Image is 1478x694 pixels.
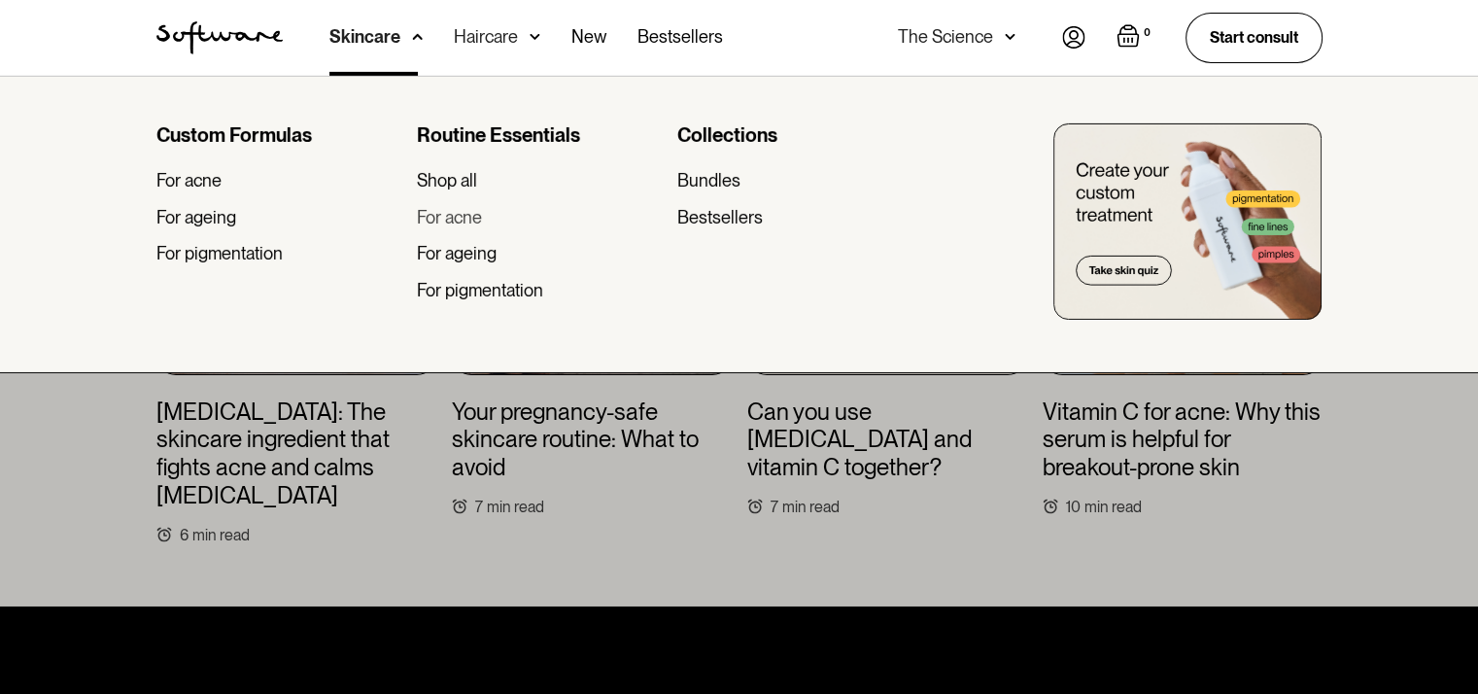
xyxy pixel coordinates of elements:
[156,21,283,54] a: home
[156,170,401,191] a: For acne
[677,170,740,191] div: Bundles
[156,123,401,147] div: Custom Formulas
[1186,13,1323,62] a: Start consult
[530,27,540,47] img: arrow down
[417,280,662,301] a: For pigmentation
[677,123,922,147] div: Collections
[454,27,518,47] div: Haircare
[417,170,477,191] div: Shop all
[1140,24,1154,42] div: 0
[329,27,400,47] div: Skincare
[156,170,222,191] div: For acne
[156,21,283,54] img: Software Logo
[898,27,993,47] div: The Science
[1005,27,1015,47] img: arrow down
[1053,123,1322,320] img: create you custom treatment bottle
[417,207,662,228] a: For acne
[1117,24,1154,52] a: Open empty cart
[417,207,482,228] div: For acne
[417,123,662,147] div: Routine Essentials
[156,207,401,228] a: For ageing
[677,170,922,191] a: Bundles
[417,280,543,301] div: For pigmentation
[417,243,662,264] a: For ageing
[677,207,763,228] div: Bestsellers
[677,207,922,228] a: Bestsellers
[156,207,236,228] div: For ageing
[417,170,662,191] a: Shop all
[417,243,497,264] div: For ageing
[412,27,423,47] img: arrow down
[156,243,401,264] a: For pigmentation
[156,243,283,264] div: For pigmentation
